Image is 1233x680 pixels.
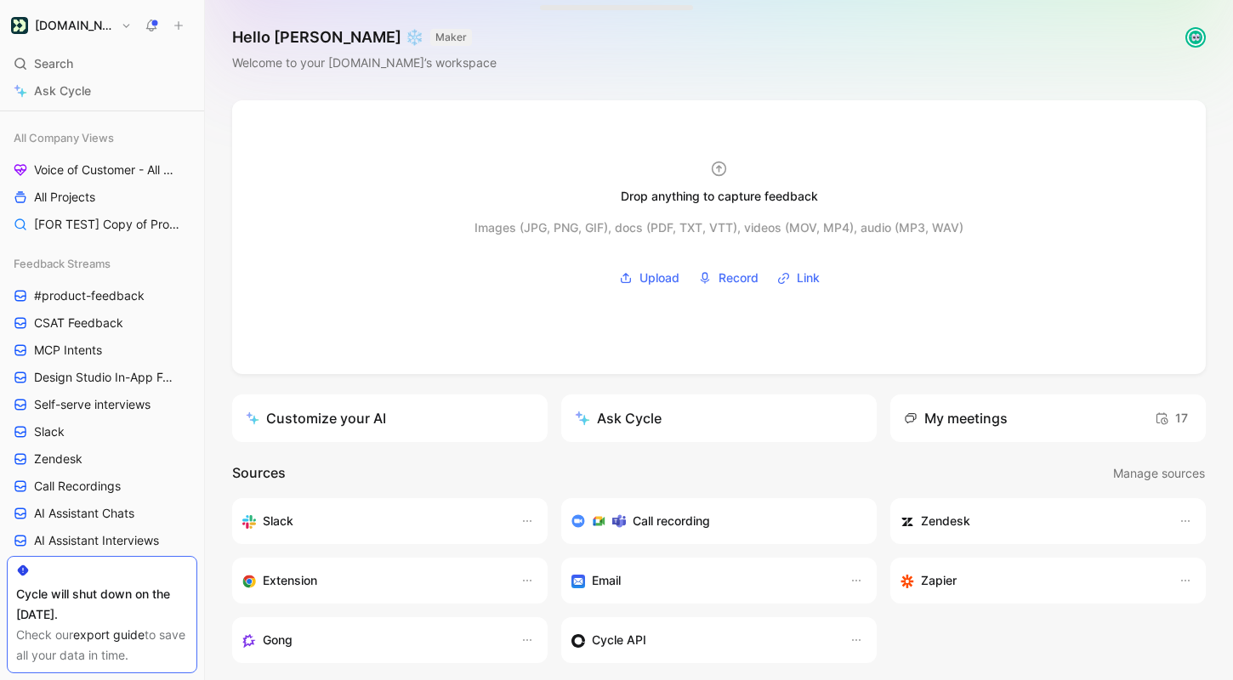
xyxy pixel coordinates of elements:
[7,446,197,472] a: Zendesk
[14,129,114,146] span: All Company Views
[7,365,197,390] a: Design Studio In-App Feedback
[7,78,197,104] a: Ask Cycle
[7,125,197,237] div: All Company ViewsVoice of Customer - All AreasAll Projects[FOR TEST] Copy of Projects for Discovery
[474,218,963,238] div: Images (JPG, PNG, GIF), docs (PDF, TXT, VTT), videos (MOV, MP4), audio (MP3, WAV)
[639,268,679,288] span: Upload
[1113,463,1205,484] span: Manage sources
[263,630,293,650] h3: Gong
[34,532,159,549] span: AI Assistant Interviews
[7,184,197,210] a: All Projects
[692,265,764,291] button: Record
[901,511,1162,531] div: Sync customers and create docs
[242,630,503,650] div: Capture feedback from your incoming calls
[7,528,197,553] a: AI Assistant Interviews
[34,189,95,206] span: All Projects
[571,511,853,531] div: Record & transcribe meetings from Zoom, Meet & Teams.
[7,212,197,237] a: [FOR TEST] Copy of Projects for Discovery
[34,369,177,386] span: Design Studio In-App Feedback
[34,423,65,440] span: Slack
[901,570,1162,591] div: Capture feedback from thousands of sources with Zapier (survey results, recordings, sheets, etc).
[16,625,188,666] div: Check our to save all your data in time.
[34,216,180,233] span: [FOR TEST] Copy of Projects for Discovery
[633,511,710,531] h3: Call recording
[242,511,503,531] div: Sync your customers, send feedback and get updates in Slack
[797,268,820,288] span: Link
[561,394,877,442] button: Ask Cycle
[35,18,114,33] h1: [DOMAIN_NAME]
[263,570,317,591] h3: Extension
[7,501,197,526] a: AI Assistant Chats
[34,287,145,304] span: #product-feedback
[7,251,197,276] div: Feedback Streams
[1155,408,1188,428] span: 17
[7,310,197,336] a: CSAT Feedback
[14,255,111,272] span: Feedback Streams
[592,630,646,650] h3: Cycle API
[11,17,28,34] img: Customer.io
[73,627,145,642] a: export guide
[232,27,497,48] h1: Hello [PERSON_NAME] ❄️
[771,265,826,291] button: Link
[34,478,121,495] span: Call Recordings
[7,473,197,499] a: Call Recordings
[7,337,197,363] a: MCP Intents
[904,408,1008,428] div: My meetings
[921,511,970,531] h3: Zendesk
[34,505,134,522] span: AI Assistant Chats
[16,584,188,625] div: Cycle will shut down on the [DATE].
[7,392,197,417] a: Self-serve interviews
[719,268,759,288] span: Record
[575,408,662,428] div: Ask Cycle
[621,186,818,207] div: Drop anything to capture feedback
[34,450,82,467] span: Zendesk
[232,462,286,484] h2: Sources
[7,51,197,76] div: Search
[613,265,685,291] button: Upload
[34,314,123,331] span: CSAT Feedback
[34,54,73,74] span: Search
[7,157,197,183] a: Voice of Customer - All Areas
[7,14,136,37] button: Customer.io[DOMAIN_NAME]
[921,570,957,591] h3: Zapier
[7,283,197,309] a: #product-feedback
[1187,29,1204,46] img: avatar
[571,570,832,591] div: Forward emails to your feedback inbox
[34,342,102,359] span: MCP Intents
[263,511,293,531] h3: Slack
[571,630,832,650] div: Sync customers & send feedback from custom sources. Get inspired by our favorite use case
[7,251,197,553] div: Feedback Streams#product-feedbackCSAT FeedbackMCP IntentsDesign Studio In-App FeedbackSelf-serve ...
[592,570,621,591] h3: Email
[232,53,497,73] div: Welcome to your [DOMAIN_NAME]’s workspace
[1112,462,1206,484] button: Manage sources
[7,419,197,445] a: Slack
[34,81,91,101] span: Ask Cycle
[246,408,386,428] div: Customize your AI
[232,394,548,442] a: Customize your AI
[1151,405,1192,432] button: 17
[7,125,197,150] div: All Company Views
[34,396,151,413] span: Self-serve interviews
[34,161,175,178] span: Voice of Customer - All Areas
[242,570,503,591] div: Capture feedback from anywhere on the web
[430,29,472,46] button: MAKER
